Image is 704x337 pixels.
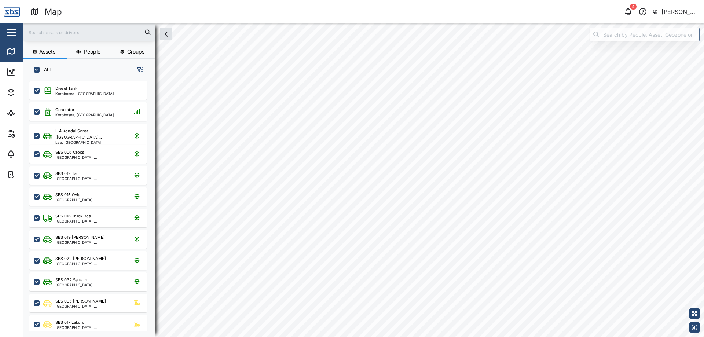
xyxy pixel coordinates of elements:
label: ALL [40,67,52,73]
div: SBS 006 Crocs [55,149,84,155]
div: Generator [55,107,74,113]
div: Alarms [19,150,42,158]
span: Assets [39,49,55,54]
div: Dashboard [19,68,52,76]
div: Map [19,47,36,55]
div: SBS 012 Tau [55,171,79,177]
div: [GEOGRAPHIC_DATA], [GEOGRAPHIC_DATA] [55,219,125,223]
div: 4 [630,4,637,10]
div: [GEOGRAPHIC_DATA], [GEOGRAPHIC_DATA] [55,262,125,265]
div: Sites [19,109,37,117]
div: [GEOGRAPHIC_DATA], [GEOGRAPHIC_DATA] [55,241,125,244]
div: SBS 022 [PERSON_NAME] [55,256,106,262]
img: Main Logo [4,4,20,20]
input: Search assets or drivers [28,27,151,38]
div: SBS 015 Ovia [55,192,80,198]
div: SBS 017 Lakoro [55,319,85,326]
div: [PERSON_NAME] SBS [661,7,698,17]
div: [GEOGRAPHIC_DATA], [GEOGRAPHIC_DATA] [55,304,125,308]
div: Korobosea, [GEOGRAPHIC_DATA] [55,92,114,95]
div: grid [29,78,155,331]
div: [GEOGRAPHIC_DATA], [GEOGRAPHIC_DATA] [55,155,125,159]
span: Groups [127,49,144,54]
div: SBS 016 Truck Roa [55,213,91,219]
div: L-4 Kondai Sorea ([GEOGRAPHIC_DATA]... [55,128,125,140]
button: [PERSON_NAME] SBS [652,7,698,17]
div: Diesel Tank [55,85,77,92]
div: SBS 032 Saua Iru [55,277,89,283]
div: SBS 019 [PERSON_NAME] [55,234,105,241]
span: People [84,49,100,54]
div: [GEOGRAPHIC_DATA], [GEOGRAPHIC_DATA] [55,326,125,329]
div: SBS 005 [PERSON_NAME] [55,298,106,304]
canvas: Map [23,23,704,337]
div: Map [45,6,62,18]
div: Assets [19,88,42,96]
div: [GEOGRAPHIC_DATA], [GEOGRAPHIC_DATA] [55,177,125,180]
div: Tasks [19,171,39,179]
div: Lae, [GEOGRAPHIC_DATA] [55,140,125,144]
div: Korobosea, [GEOGRAPHIC_DATA] [55,113,114,117]
div: [GEOGRAPHIC_DATA], [GEOGRAPHIC_DATA] [55,198,125,202]
div: [GEOGRAPHIC_DATA], [GEOGRAPHIC_DATA] [55,283,125,287]
input: Search by People, Asset, Geozone or Place [590,28,700,41]
div: Reports [19,129,44,138]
